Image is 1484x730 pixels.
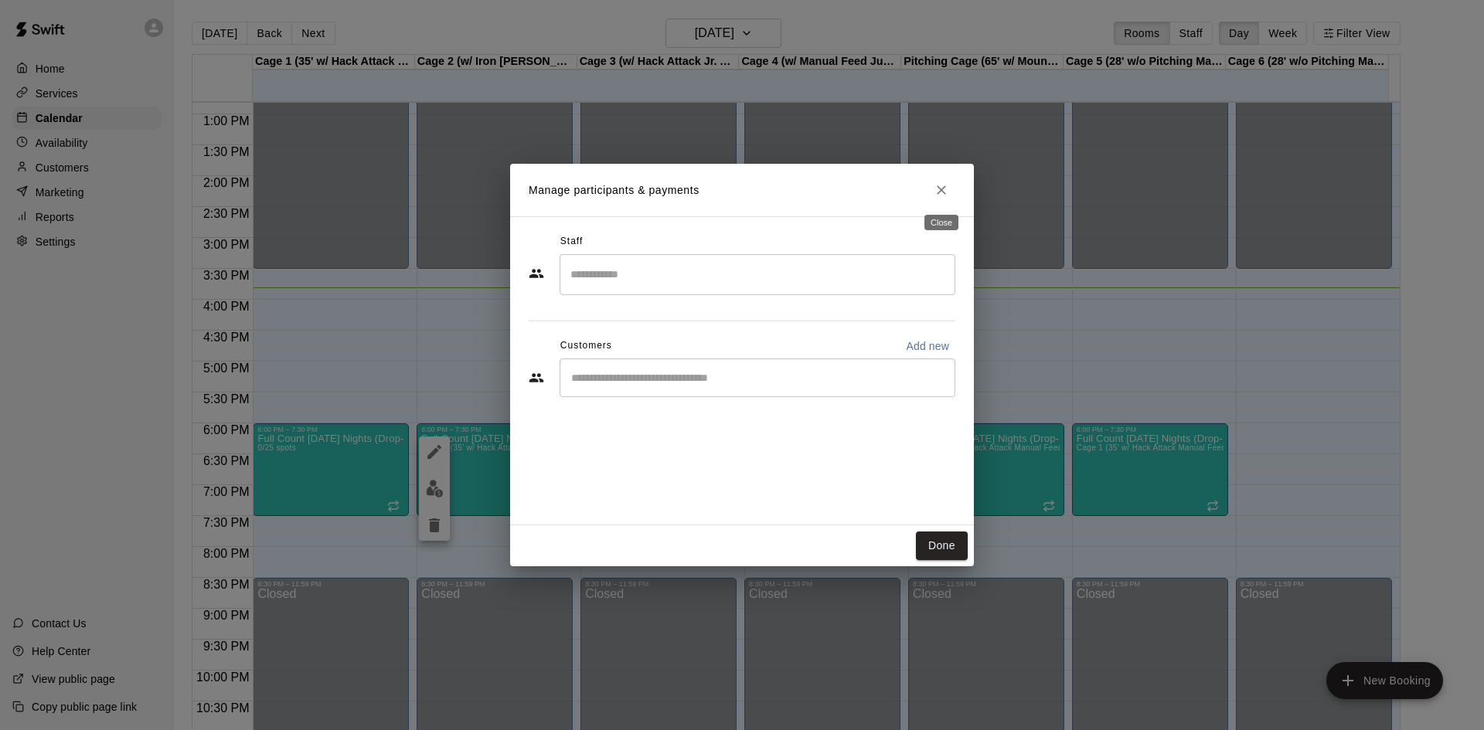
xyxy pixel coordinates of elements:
p: Manage participants & payments [529,182,699,199]
div: Start typing to search customers... [560,358,955,397]
div: Close [924,215,958,230]
div: Search staff [560,254,955,295]
span: Staff [560,229,583,254]
svg: Customers [529,370,544,385]
span: Customers [560,334,612,358]
button: Done [916,531,968,560]
button: Close [927,176,955,204]
p: Add new [906,338,949,354]
svg: Staff [529,266,544,281]
button: Add new [900,334,955,358]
